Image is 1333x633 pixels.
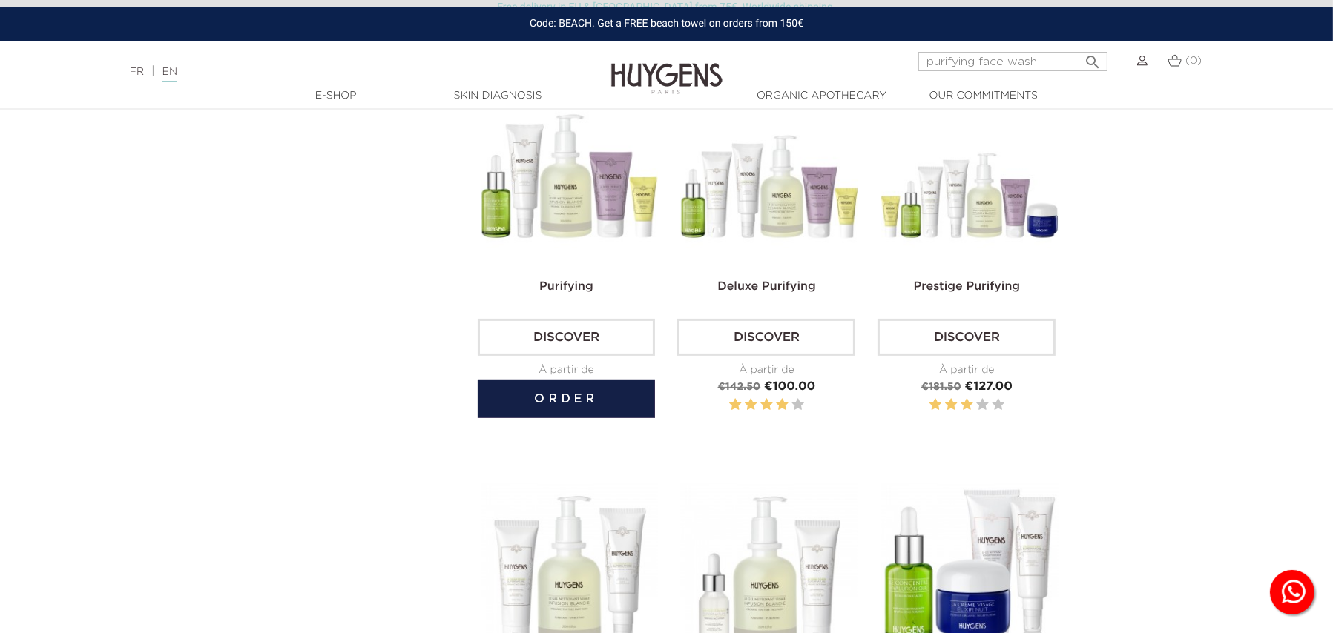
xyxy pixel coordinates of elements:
[718,382,761,392] span: €142.50
[677,319,855,356] a: Discover
[478,380,656,418] button: Order
[478,362,656,378] div: À partir de
[1185,56,1202,66] span: (0)
[914,281,1020,293] a: Prestige Purifying
[680,89,858,267] img: Deluxe Purifying
[481,89,659,267] img: Purifying
[878,362,1056,378] div: À partir de
[792,396,804,414] label: 5
[611,39,723,96] img: Huygens
[162,67,177,82] a: EN
[764,381,815,393] span: €100.00
[881,89,1059,267] img: Prestige Purifying
[760,396,772,414] label: 3
[909,88,1058,104] a: Our commitments
[539,281,593,293] a: Purifying
[478,319,656,356] a: Discover
[130,67,144,77] a: FR
[1079,47,1106,67] button: 
[878,319,1056,356] a: Discover
[993,396,1004,414] label: 5
[961,396,972,414] label: 3
[776,396,788,414] label: 4
[929,396,941,414] label: 1
[965,381,1013,393] span: €127.00
[745,396,757,414] label: 2
[122,63,544,81] div: |
[729,396,741,414] label: 1
[1084,49,1102,67] i: 
[918,52,1107,71] input: Search
[262,88,410,104] a: E-Shop
[976,396,988,414] label: 4
[424,88,572,104] a: Skin Diagnosis
[677,362,855,378] div: À partir de
[748,88,896,104] a: Organic Apothecary
[717,281,816,293] a: Deluxe Purifying
[921,382,961,392] span: €181.50
[945,396,957,414] label: 2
